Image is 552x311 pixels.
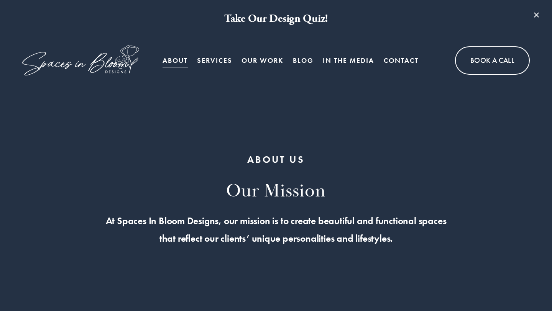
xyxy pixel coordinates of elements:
a: Our Work [242,53,283,68]
img: Spaces in Bloom Designs [22,45,139,75]
a: In the Media [323,53,374,68]
h1: ABOUT US [46,153,506,167]
a: Services [197,53,232,68]
a: Blog [293,53,314,68]
a: Contact [384,53,419,68]
a: Book A Call [455,46,530,75]
h2: our mission [46,180,506,203]
p: At Spaces In Bloom Designs, our mission is to create beautiful and functional spaces that reflect... [46,212,506,247]
a: About [163,53,188,68]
